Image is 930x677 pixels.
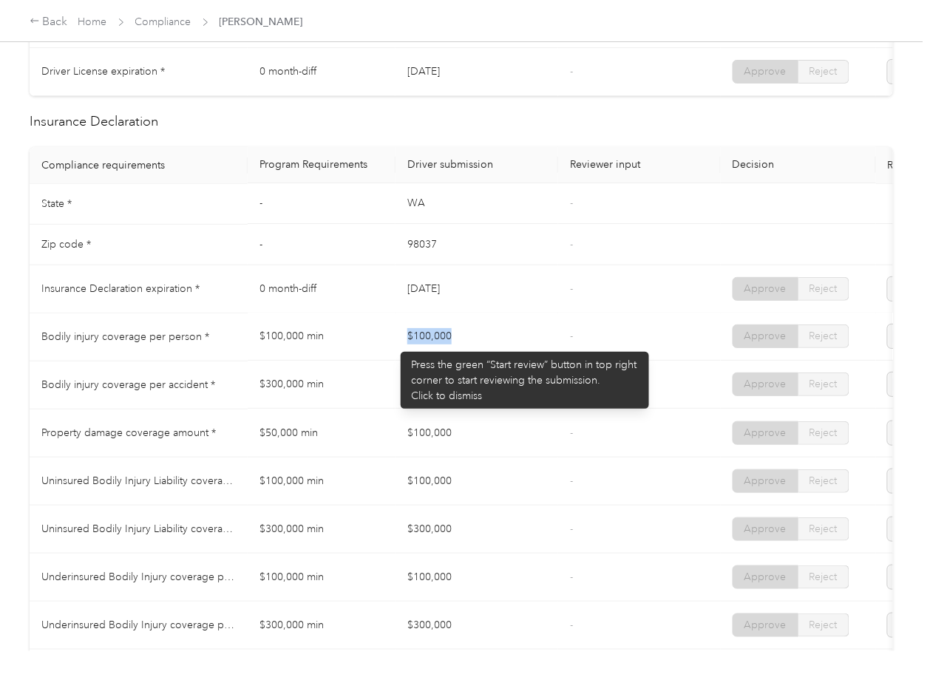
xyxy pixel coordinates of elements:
div: Back [30,13,68,31]
span: Approve [744,282,787,295]
span: Reject [809,426,838,439]
td: Uninsured Bodily Injury Liability coverage per accident * [30,506,248,554]
td: Property damage coverage amount * [30,409,248,457]
span: State * [41,197,72,210]
td: Insurance Declaration expiration * [30,265,248,313]
td: $300,000 min [248,361,396,409]
span: [PERSON_NAME] [220,14,303,30]
span: - [570,197,573,210]
td: [DATE] [396,265,558,313]
span: Approve [744,474,787,487]
td: State * [30,184,248,225]
td: 0 month-diff [248,48,396,96]
td: $100,000 min [248,554,396,602]
span: - [570,65,573,78]
td: $300,000 [396,506,558,554]
td: $300,000 [396,361,558,409]
td: $300,000 min [248,602,396,650]
td: Underinsured Bodily Injury coverage per accident * [30,602,248,650]
span: Driver License expiration * [41,65,165,78]
span: - [570,378,573,391]
span: Approve [744,426,787,439]
th: Program Requirements [248,147,396,184]
td: Uninsured Bodily Injury Liability coverage per person * [30,457,248,506]
td: WA [396,184,558,225]
td: $100,000 [396,457,558,506]
th: Reviewer input [558,147,721,184]
td: - [248,184,396,225]
span: - [570,523,573,535]
span: - [570,571,573,583]
a: Home [78,16,107,28]
span: Reject [809,330,838,343]
td: 0 month-diff [248,265,396,313]
td: Bodily injury coverage per person * [30,313,248,361]
td: $300,000 [396,602,558,650]
th: Compliance requirements [30,147,248,184]
td: Underinsured Bodily Injury coverage per person * [30,554,248,602]
span: Bodily injury coverage per accident * [41,378,215,391]
span: Approve [744,378,787,391]
span: Approve [744,571,787,583]
span: Insurance Declaration expiration * [41,282,200,295]
span: Reject [809,378,838,391]
span: - [570,426,573,439]
span: Reject [809,65,838,78]
span: - [570,619,573,631]
h2: Insurance Declaration [30,112,893,132]
span: Property damage coverage amount * [41,426,216,439]
td: 98037 [396,225,558,265]
td: $300,000 min [248,506,396,554]
span: Reject [809,619,838,631]
td: Driver License expiration * [30,48,248,96]
span: Reject [809,282,838,295]
span: Reject [809,474,838,487]
span: Approve [744,65,787,78]
td: - [248,225,396,265]
span: Uninsured Bodily Injury Liability coverage per accident * [41,523,304,535]
span: Approve [744,523,787,535]
th: Driver submission [396,147,558,184]
span: Reject [809,571,838,583]
span: Approve [744,330,787,343]
span: Uninsured Bodily Injury Liability coverage per person * [41,474,298,487]
iframe: Everlance-gr Chat Button Frame [847,594,930,677]
th: Decision [721,147,876,184]
span: - [570,330,573,343]
td: $50,000 min [248,409,396,457]
span: - [570,282,573,295]
span: - [570,474,573,487]
td: $100,000 [396,409,558,457]
span: Bodily injury coverage per person * [41,330,209,343]
span: Reject [809,523,838,535]
a: Compliance [135,16,191,28]
td: Bodily injury coverage per accident * [30,361,248,409]
td: [DATE] [396,48,558,96]
span: Underinsured Bodily Injury coverage per accident * [41,619,283,631]
span: Approve [744,619,787,631]
span: - [570,238,573,251]
span: Zip code * [41,238,91,251]
td: $100,000 [396,313,558,361]
td: $100,000 min [248,313,396,361]
td: $100,000 [396,554,558,602]
span: Underinsured Bodily Injury coverage per person * [41,571,277,583]
td: $100,000 min [248,457,396,506]
td: Zip code * [30,225,248,265]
